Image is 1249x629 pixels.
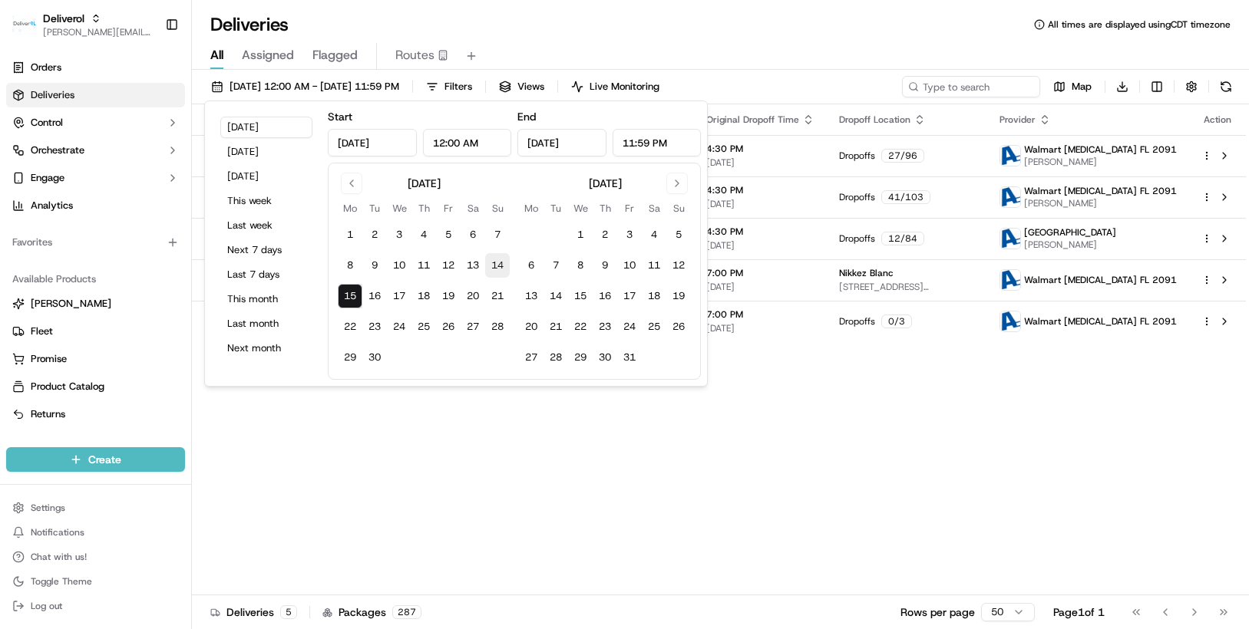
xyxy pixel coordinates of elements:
[839,232,875,245] span: Dropoffs
[436,314,461,339] button: 26
[1000,114,1036,126] span: Provider
[617,253,642,278] button: 10
[617,222,642,247] button: 3
[1000,311,1020,331] img: ActionCourier.png
[1201,114,1234,126] div: Action
[881,149,924,163] div: 27 / 96
[362,253,387,278] button: 9
[12,297,179,311] a: [PERSON_NAME]
[392,605,421,619] div: 287
[839,267,894,279] span: Nikkez Blanc
[461,200,485,216] th: Saturday
[411,200,436,216] th: Thursday
[145,343,246,358] span: API Documentation
[666,173,688,194] button: Go to next month
[666,253,691,278] button: 12
[881,314,912,328] div: 0 / 3
[338,253,362,278] button: 8
[544,345,568,370] button: 28
[31,407,65,421] span: Returns
[238,196,279,215] button: See all
[338,284,362,308] button: 15
[6,138,185,163] button: Orchestrate
[590,80,659,94] span: Live Monitoring
[136,238,208,250] span: 11 minutes ago
[436,284,461,308] button: 19
[1024,239,1116,251] span: [PERSON_NAME]
[341,173,362,194] button: Go to previous month
[706,267,814,279] span: 7:00 PM
[706,143,814,155] span: 4:30 PM
[204,76,406,97] button: [DATE] 12:00 AM - [DATE] 11:59 PM
[6,267,185,291] div: Available Products
[220,313,312,334] button: Last month
[593,222,617,247] button: 2
[444,80,472,94] span: Filters
[568,253,593,278] button: 8
[706,239,814,252] span: [DATE]
[519,253,544,278] button: 6
[6,166,185,190] button: Engage
[642,200,666,216] th: Saturday
[6,319,185,344] button: Fleet
[338,200,362,216] th: Monday
[642,314,666,339] button: 25
[1024,156,1177,168] span: [PERSON_NAME]
[568,200,593,216] th: Wednesday
[666,222,691,247] button: 5
[1000,146,1020,166] img: ActionCourier.png
[564,76,666,97] button: Live Monitoring
[312,46,358,64] span: Flagged
[666,200,691,216] th: Sunday
[15,344,28,357] div: 📗
[6,402,185,426] button: Returns
[9,337,124,364] a: 📗Knowledge Base
[436,253,461,278] button: 12
[902,76,1040,97] input: Type to search
[517,110,536,123] label: End
[461,222,485,247] button: 6
[485,200,510,216] th: Sunday
[423,129,512,156] input: Time
[6,571,185,592] button: Toggle Theme
[411,222,436,247] button: 4
[544,284,568,308] button: 14
[43,26,153,38] button: [PERSON_NAME][EMAIL_ADDRESS][PERSON_NAME][DOMAIN_NAME]
[1024,274,1177,286] span: Walmart [MEDICAL_DATA] FL 2091
[6,522,185,543] button: Notifications
[593,284,617,308] button: 16
[6,374,185,399] button: Product Catalog
[881,190,930,204] div: 41 / 103
[706,322,814,334] span: [DATE]
[338,222,362,247] button: 1
[220,190,312,212] button: This week
[387,253,411,278] button: 10
[1024,226,1116,239] span: [GEOGRAPHIC_DATA]
[517,80,544,94] span: Views
[43,11,84,26] button: Deliverol
[69,147,252,162] div: Start new chat
[230,80,399,94] span: [DATE] 12:00 AM - [DATE] 11:59 PM
[519,345,544,370] button: 27
[220,166,312,187] button: [DATE]
[593,314,617,339] button: 23
[1215,76,1237,97] button: Refresh
[48,238,124,250] span: [PERSON_NAME]
[1024,143,1177,156] span: Walmart [MEDICAL_DATA] FL 2091
[220,117,312,138] button: [DATE]
[12,407,179,421] a: Returns
[568,284,593,308] button: 15
[220,264,312,285] button: Last 7 days
[130,344,142,357] div: 💻
[210,604,297,620] div: Deliveries
[210,12,289,37] h1: Deliveries
[6,595,185,617] button: Log out
[617,345,642,370] button: 31
[31,352,67,366] span: Promise
[31,575,92,588] span: Toggle Theme
[839,114,910,126] span: Dropoff Location
[6,546,185,568] button: Chat with us!
[31,61,61,74] span: Orders
[544,314,568,339] button: 21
